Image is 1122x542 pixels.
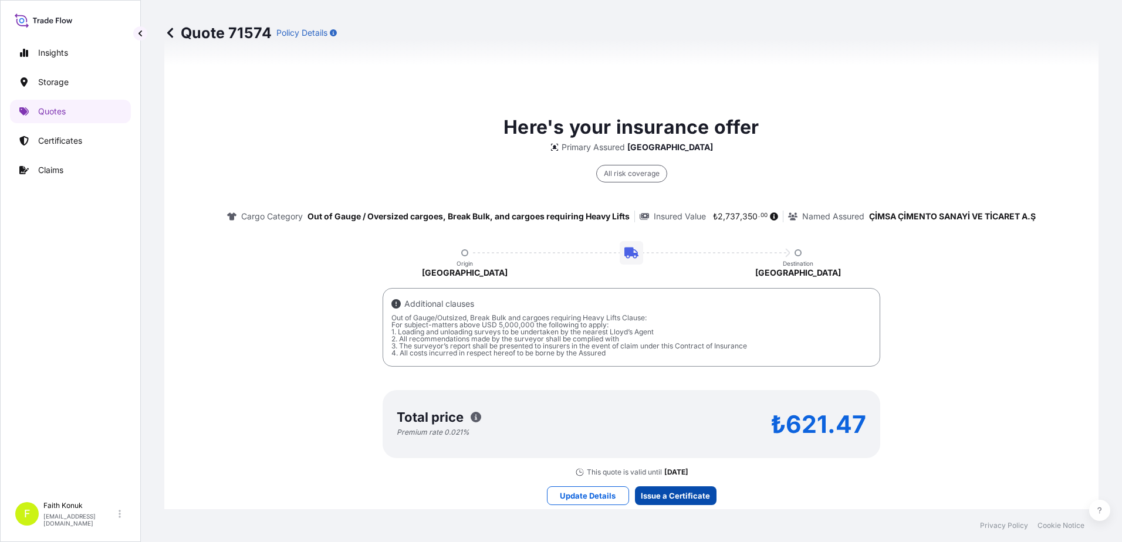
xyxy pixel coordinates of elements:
p: Additional clauses [404,298,474,310]
p: Quotes [38,106,66,117]
p: [DATE] [664,468,688,477]
span: F [24,508,31,520]
p: Certificates [38,135,82,147]
p: [GEOGRAPHIC_DATA] [627,141,713,153]
p: Faith Konuk [43,501,116,510]
p: Issue a Certificate [641,490,710,502]
span: , [723,212,725,221]
p: Total price [397,411,464,423]
p: ÇİMSA ÇİMENTO SANAYİ VE TİCARET A.Ş [869,211,1036,222]
span: . [758,214,760,218]
p: Origin [457,260,473,267]
p: Out of Gauge/Outsized, Break Bulk and cargoes requiring Heavy Lifts Clause: For subject-matters a... [391,314,871,357]
a: Privacy Policy [980,521,1028,530]
p: [GEOGRAPHIC_DATA] [755,267,841,279]
p: This quote is valid until [587,468,662,477]
p: Destination [783,260,813,267]
a: Storage [10,70,131,94]
p: Primary Assured [562,141,625,153]
p: Claims [38,164,63,176]
a: Certificates [10,129,131,153]
span: , [740,212,742,221]
p: Named Assured [802,211,864,222]
p: Quote 71574 [164,23,272,42]
a: Quotes [10,100,131,123]
p: ₺621.47 [770,415,866,433]
a: Claims [10,158,131,182]
span: ₺ [713,212,718,221]
p: Cargo Category [241,211,303,222]
a: Cookie Notice [1037,521,1084,530]
p: Premium rate 0.021 % [397,428,469,437]
span: 350 [742,212,758,221]
div: All risk coverage [596,165,667,182]
button: Update Details [547,486,629,505]
span: 2 [718,212,723,221]
p: Out of Gauge / Oversized cargoes, Break Bulk, and cargoes requiring Heavy Lifts [307,211,630,222]
a: Insights [10,41,131,65]
p: [EMAIL_ADDRESS][DOMAIN_NAME] [43,513,116,527]
p: [GEOGRAPHIC_DATA] [422,267,508,279]
p: Storage [38,76,69,88]
span: 00 [761,214,768,218]
p: Insights [38,47,68,59]
p: Policy Details [276,27,327,39]
p: Update Details [560,490,616,502]
p: Here's your insurance offer [503,113,759,141]
button: Issue a Certificate [635,486,717,505]
p: Insured Value [654,211,706,222]
span: 737 [725,212,740,221]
